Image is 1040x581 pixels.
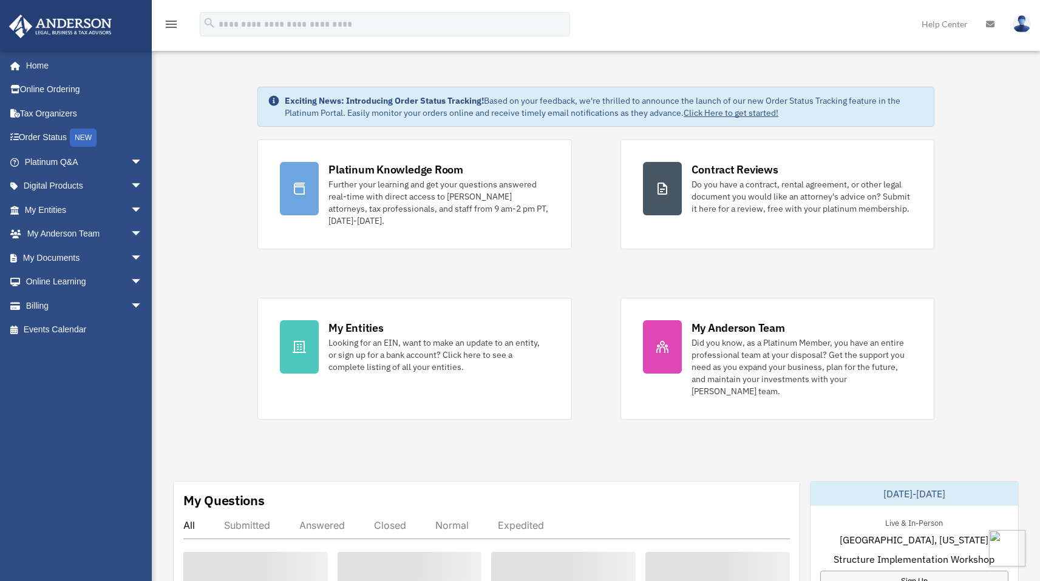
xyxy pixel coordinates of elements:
span: arrow_drop_down [131,294,155,318]
img: Anderson Advisors Platinum Portal [5,15,115,38]
span: arrow_drop_down [131,198,155,223]
strong: Exciting News: Introducing Order Status Tracking! [285,95,484,106]
div: NEW [70,129,97,147]
a: Online Ordering [8,78,161,102]
a: Home [8,53,155,78]
a: Contract Reviews Do you have a contract, rental agreement, or other legal document you would like... [620,139,934,249]
a: Platinum Q&Aarrow_drop_down [8,150,161,174]
i: menu [164,17,178,32]
div: Based on your feedback, we're thrilled to announce the launch of our new Order Status Tracking fe... [285,95,923,119]
span: arrow_drop_down [131,246,155,270]
div: Closed [374,519,406,531]
div: Do you have a contract, rental agreement, or other legal document you would like an attorney's ad... [692,178,912,215]
a: Billingarrow_drop_down [8,294,161,318]
div: Expedited [498,519,544,531]
span: arrow_drop_down [131,222,155,247]
img: User Pic [1013,15,1031,33]
a: My Anderson Team Did you know, as a Platinum Member, you have an entire professional team at your... [620,298,934,420]
div: Contract Reviews [692,162,778,177]
div: Answered [299,519,345,531]
div: Looking for an EIN, want to make an update to an entity, or sign up for a bank account? Click her... [328,337,549,373]
div: Platinum Knowledge Room [328,162,463,177]
a: Online Learningarrow_drop_down [8,270,161,294]
span: arrow_drop_down [131,150,155,175]
div: Did you know, as a Platinum Member, you have an entire professional team at your disposal? Get th... [692,337,912,397]
span: Structure Implementation Workshop [834,552,994,566]
div: Submitted [224,519,270,531]
i: search [203,16,216,30]
a: Click Here to get started! [684,107,778,118]
a: Order StatusNEW [8,126,161,150]
a: Platinum Knowledge Room Further your learning and get your questions answered real-time with dire... [257,139,571,249]
a: menu [164,21,178,32]
div: Live & In-Person [875,516,953,528]
div: My Anderson Team [692,320,785,335]
div: [DATE]-[DATE] [811,482,1018,506]
div: Further your learning and get your questions answered real-time with direct access to [PERSON_NAM... [328,178,549,227]
div: Normal [435,519,469,531]
a: My Documentsarrow_drop_down [8,246,161,270]
a: My Entitiesarrow_drop_down [8,198,161,222]
a: My Anderson Teamarrow_drop_down [8,222,161,246]
div: All [183,519,195,531]
span: [GEOGRAPHIC_DATA], [US_STATE] [840,532,988,547]
a: Events Calendar [8,318,161,342]
span: arrow_drop_down [131,270,155,295]
a: Tax Organizers [8,101,161,126]
div: My Questions [183,491,265,509]
div: My Entities [328,320,383,335]
a: My Entities Looking for an EIN, want to make an update to an entity, or sign up for a bank accoun... [257,298,571,420]
span: arrow_drop_down [131,174,155,199]
a: Digital Productsarrow_drop_down [8,174,161,198]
